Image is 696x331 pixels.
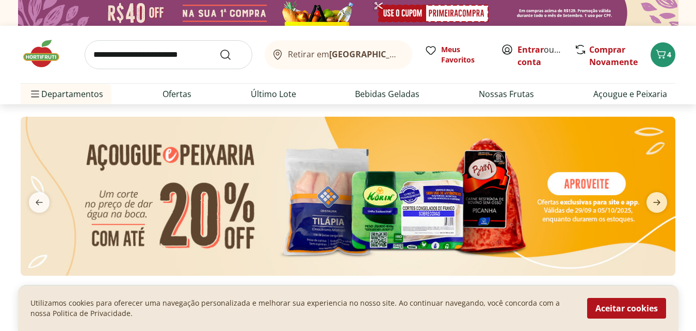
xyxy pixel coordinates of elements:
button: Go to page 12 from fs-carousel [368,284,376,309]
button: Submit Search [219,49,244,61]
span: Retirar em [288,50,402,59]
button: Go to page 18 from fs-carousel [417,284,426,309]
span: Meus Favoritos [441,44,489,65]
button: Go to page 7 from fs-carousel [327,284,335,309]
p: Utilizamos cookies para oferecer uma navegação personalizada e melhorar sua experiencia no nosso ... [30,298,575,319]
img: Hortifruti [21,38,72,69]
button: Aceitar cookies [587,298,666,319]
button: Go to page 17 from fs-carousel [409,284,417,309]
span: Departamentos [29,82,103,106]
button: Go to page 11 from fs-carousel [360,284,368,309]
a: Açougue e Peixaria [593,88,667,100]
button: previous [21,192,58,213]
a: Bebidas Geladas [355,88,419,100]
button: Go to page 6 from fs-carousel [318,284,327,309]
button: Go to page 13 from fs-carousel [376,284,384,309]
b: [GEOGRAPHIC_DATA]/[GEOGRAPHIC_DATA] [329,49,503,60]
button: Go to page 5 from fs-carousel [310,284,318,309]
button: Current page from fs-carousel [287,284,302,309]
button: Carrinho [651,42,675,67]
button: Retirar em[GEOGRAPHIC_DATA]/[GEOGRAPHIC_DATA] [265,40,412,69]
a: Meus Favoritos [425,44,489,65]
button: Go to page 8 from fs-carousel [335,284,343,309]
button: Go to page 9 from fs-carousel [343,284,351,309]
a: Ofertas [163,88,191,100]
a: Último Lote [251,88,296,100]
button: Go to page 4 from fs-carousel [302,284,310,309]
button: Go to page 10 from fs-carousel [351,284,360,309]
img: açougue [21,117,675,275]
a: Nossas Frutas [479,88,534,100]
span: ou [517,43,563,68]
button: Go to page 1 from fs-carousel [271,284,279,309]
a: Entrar [517,44,544,55]
input: search [85,40,252,69]
a: Comprar Novamente [589,44,638,68]
a: Criar conta [517,44,574,68]
button: next [638,192,675,213]
button: Go to page 15 from fs-carousel [393,284,401,309]
button: Go to page 16 from fs-carousel [401,284,409,309]
button: Menu [29,82,41,106]
button: Go to page 14 from fs-carousel [384,284,393,309]
span: 4 [667,50,671,59]
button: Go to page 2 from fs-carousel [279,284,287,309]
